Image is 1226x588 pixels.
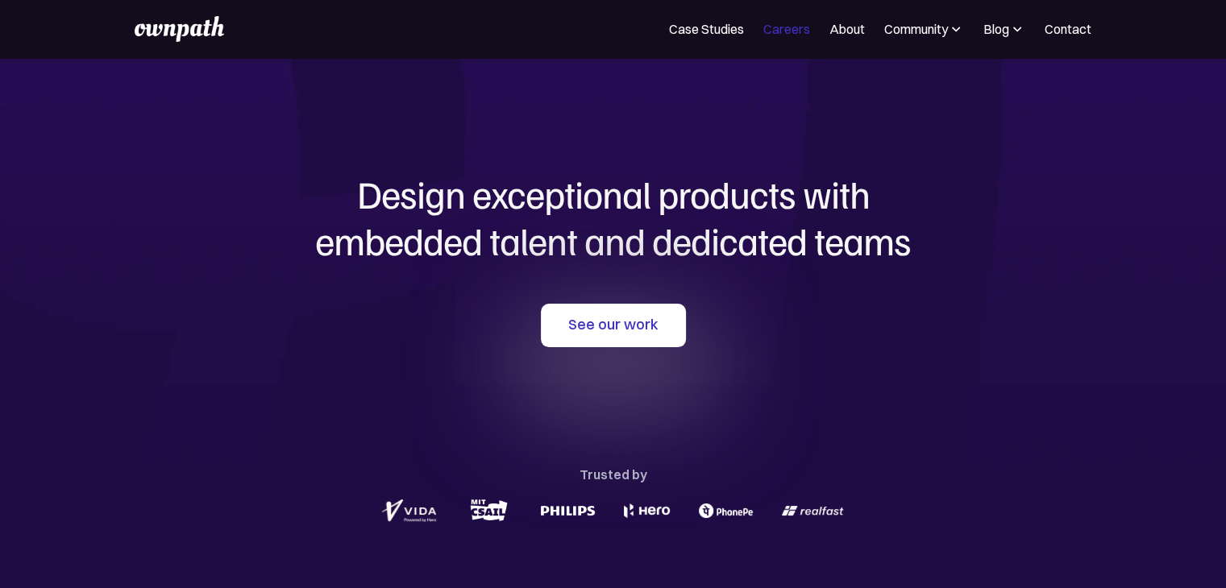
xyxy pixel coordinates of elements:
[763,19,810,39] a: Careers
[580,463,647,486] div: Trusted by
[669,19,744,39] a: Case Studies
[1045,19,1091,39] a: Contact
[884,19,948,39] div: Community
[829,19,865,39] a: About
[983,19,1009,39] div: Blog
[983,19,1025,39] div: Blog
[541,304,686,347] a: See our work
[884,19,964,39] div: Community
[226,171,1000,263] h1: Design exceptional products with embedded talent and dedicated teams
